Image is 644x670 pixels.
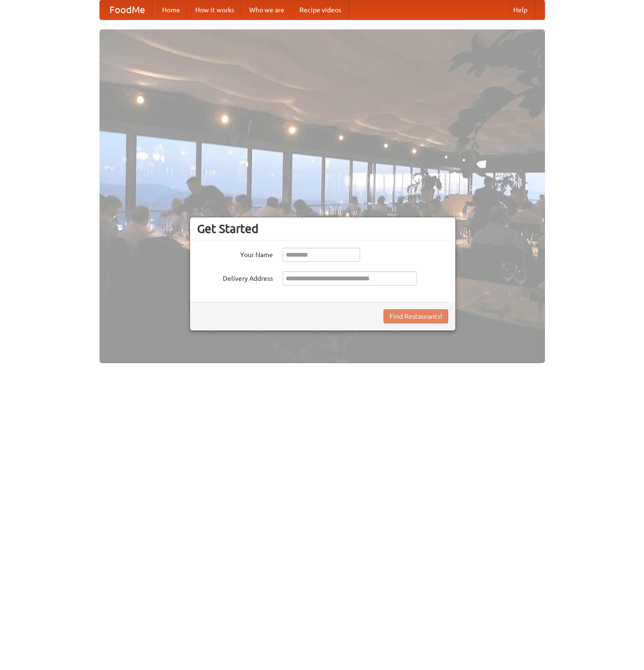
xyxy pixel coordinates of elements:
[100,0,154,19] a: FoodMe
[506,0,535,19] a: Help
[292,0,349,19] a: Recipe videos
[197,248,273,259] label: Your Name
[154,0,188,19] a: Home
[197,222,448,236] h3: Get Started
[242,0,292,19] a: Who we are
[197,271,273,283] label: Delivery Address
[188,0,242,19] a: How it works
[383,309,448,323] button: Find Restaurants!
